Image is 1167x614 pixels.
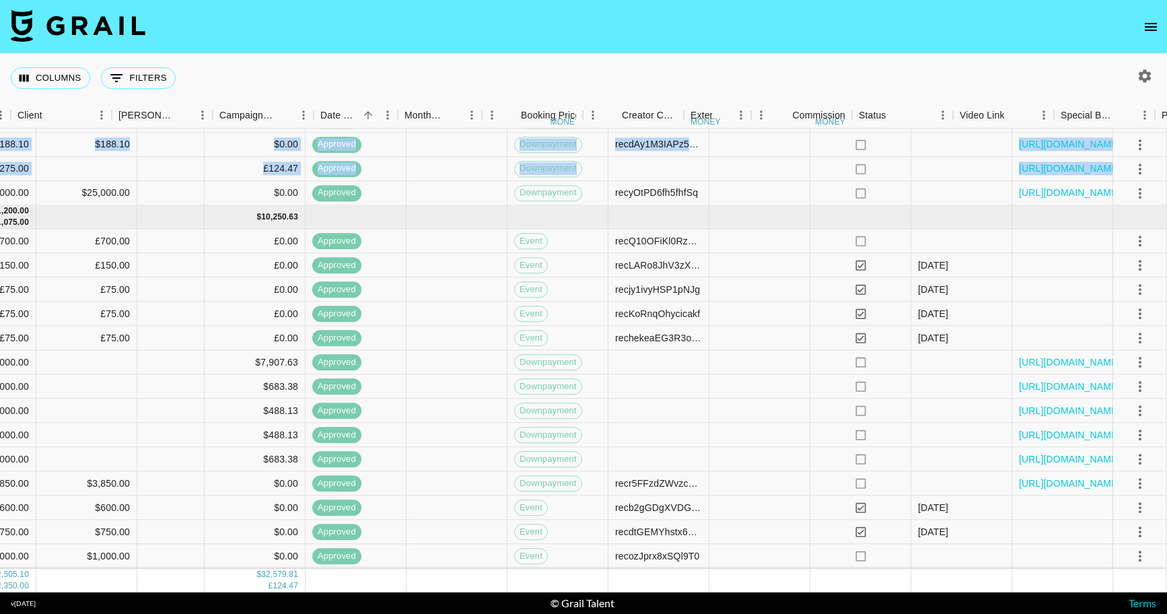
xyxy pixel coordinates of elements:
[1019,477,1121,490] a: [URL][DOMAIN_NAME]
[515,308,547,320] span: Event
[312,502,361,514] span: approved
[312,283,361,296] span: approved
[95,234,130,248] div: £700.00
[205,375,306,399] div: $683.38
[312,526,361,539] span: approved
[615,477,702,490] div: recr5FFzdZWvzccWA
[95,138,130,151] div: $188.10
[933,105,953,125] button: Menu
[960,102,1005,129] div: Video Link
[205,230,306,254] div: £0.00
[1019,162,1121,176] a: [URL][DOMAIN_NAME]
[1129,230,1152,252] button: select merge strategy
[691,118,721,126] div: money
[1129,423,1152,446] button: select merge strategy
[603,106,622,125] button: Sort
[100,331,130,345] div: £75.00
[312,163,361,176] span: approved
[918,331,948,345] div: 8/8/2025
[1129,158,1152,180] button: select merge strategy
[312,139,361,151] span: approved
[1054,102,1155,129] div: Special Booking Type
[293,105,314,125] button: Menu
[320,102,359,129] div: Date Created
[1129,182,1152,205] button: select merge strategy
[1116,106,1135,125] button: Sort
[1019,452,1121,466] a: [URL][DOMAIN_NAME]
[312,187,361,200] span: approved
[953,102,1054,129] div: Video Link
[886,106,905,125] button: Sort
[205,157,306,181] div: £124.47
[1129,133,1152,156] button: select merge strategy
[205,327,306,351] div: £0.00
[205,448,306,472] div: $683.38
[1019,404,1121,417] a: [URL][DOMAIN_NAME]
[515,526,547,539] span: Event
[1135,105,1155,125] button: Menu
[205,545,306,569] div: $0.00
[622,102,677,129] div: Creator Commmission Override
[773,106,792,125] button: Sort
[205,520,306,545] div: $0.00
[1129,596,1156,609] a: Terms
[712,106,731,125] button: Sort
[1129,472,1152,495] button: select merge strategy
[205,302,306,327] div: £0.00
[87,549,130,563] div: $1,000.00
[515,235,547,248] span: Event
[174,106,192,125] button: Sort
[1019,380,1121,393] a: [URL][DOMAIN_NAME]
[205,399,306,423] div: $488.13
[112,102,213,129] div: Booker
[852,102,953,129] div: Status
[314,102,398,129] div: Date Created
[615,331,702,345] div: rechekeaEG3R3oaVe
[312,405,361,417] span: approved
[81,186,130,200] div: $25,000.00
[515,356,581,369] span: Downpayment
[515,429,581,442] span: Downpayment
[101,67,176,89] button: Show filters
[615,525,702,539] div: recdtGEMYhstx6NfE
[11,599,36,608] div: v [DATE]
[312,235,361,248] span: approved
[1129,520,1152,543] button: select merge strategy
[515,453,581,466] span: Downpayment
[1129,496,1152,519] button: select merge strategy
[443,106,462,125] button: Sort
[269,580,273,592] div: £
[615,307,700,320] div: recKoRnqOhycicakf
[1005,106,1024,125] button: Sort
[261,211,298,223] div: 10,250.63
[312,259,361,272] span: approved
[918,307,948,320] div: 8/7/2025
[502,106,521,125] button: Sort
[615,283,700,296] div: recjy1ivyHSP1pNJg
[17,102,42,129] div: Client
[205,278,306,302] div: £0.00
[312,332,361,345] span: approved
[205,133,306,157] div: $0.00
[583,105,603,125] button: Menu
[398,102,482,129] div: Month Due
[1019,355,1121,369] a: [URL][DOMAIN_NAME]
[312,380,361,393] span: approved
[213,102,314,129] div: Campaign (Type)
[1129,278,1152,301] button: select merge strategy
[1019,428,1121,442] a: [URL][DOMAIN_NAME]
[1061,102,1116,129] div: Special Booking Type
[918,283,948,296] div: 8/7/2025
[515,502,547,514] span: Event
[615,186,698,200] div: recyOtPD6fh5fhfSq
[515,332,547,345] span: Event
[275,106,293,125] button: Sort
[521,102,580,129] div: Booking Price
[205,423,306,448] div: $488.13
[615,259,702,272] div: recLARo8JhV3zX3Sz
[815,118,845,126] div: money
[615,234,702,248] div: recQ10OFiKl0RzpXI
[1129,254,1152,277] button: select merge strategy
[1034,105,1054,125] button: Menu
[1129,302,1152,325] button: select merge strategy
